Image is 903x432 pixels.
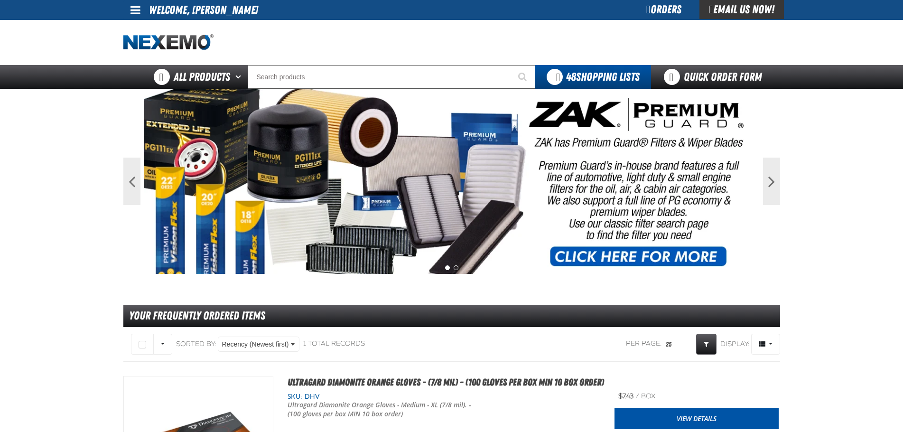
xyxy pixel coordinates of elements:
button: Previous [123,158,140,205]
span: box [641,392,655,400]
div: Your Frequently Ordered Items [123,305,780,327]
span: DHV [302,393,320,400]
a: Quick Order Form [651,65,780,89]
img: PG Filters & Wipers [144,89,759,274]
button: You have 48 Shopping Lists. Open to view details [535,65,651,89]
button: Next [763,158,780,205]
strong: 48 [566,70,576,84]
button: Open All Products pages [232,65,248,89]
span: / [635,392,639,400]
span: Shopping Lists [566,70,640,84]
button: 1 of 2 [445,265,450,270]
img: Nexemo logo [123,34,214,51]
div: SKU: [288,392,601,401]
p: Ultragard Diamonite Orange Gloves - Medium - XL (7/8 mil). - (100 gloves per box MIN 10 box order) [288,401,475,419]
a: View Details [614,408,779,429]
button: Product Grid Views Toolbar [751,334,780,355]
span: Sorted By: [176,339,216,347]
a: Ultragard Diamonite Orange Gloves - (7/8 mil) - (100 gloves per box MIN 10 box order) [288,376,604,388]
span: All Products [174,68,230,85]
span: $7.43 [618,392,633,400]
div: 1 total records [303,339,365,348]
button: Rows selection options [153,334,172,355]
button: Start Searching [512,65,535,89]
span: Product Grid Views Toolbar [752,334,780,354]
span: Recency (Newest first) [222,339,289,349]
button: 2 of 2 [454,265,458,270]
span: Per page: [626,339,662,348]
input: Search [248,65,535,89]
a: Expand or Collapse Grid Filters [696,334,717,355]
span: Display: [720,339,750,347]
